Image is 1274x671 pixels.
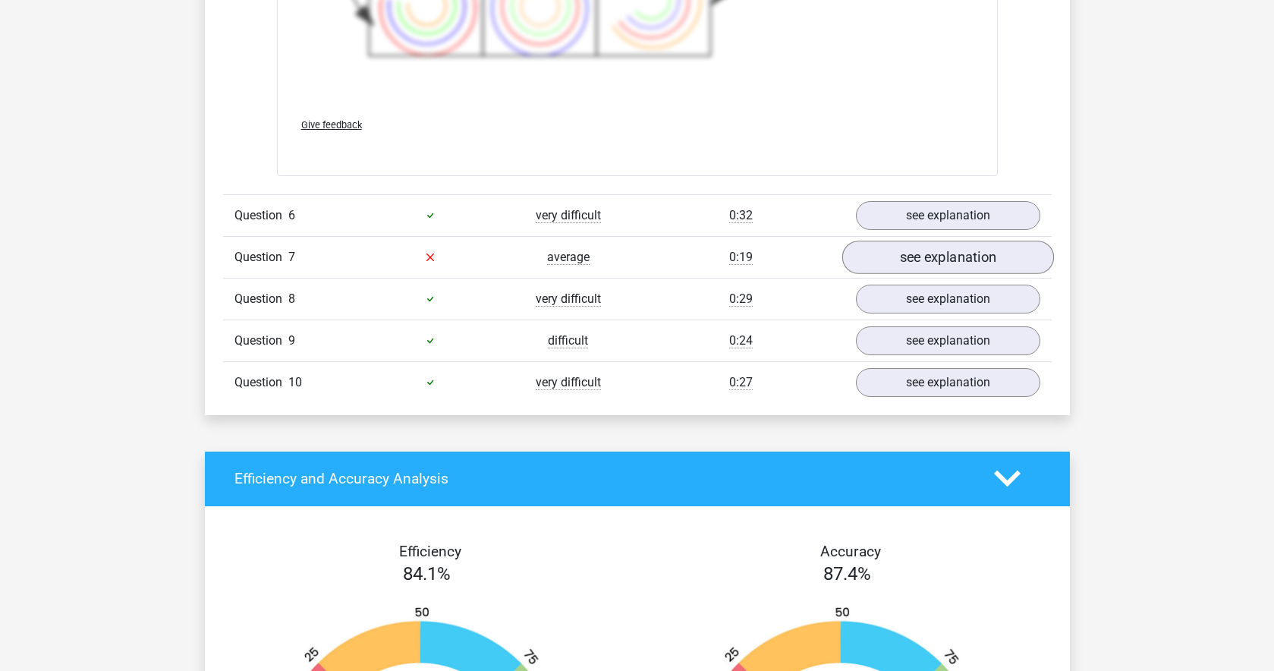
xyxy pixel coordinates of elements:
[234,248,288,266] span: Question
[548,333,588,348] span: difficult
[288,250,295,264] span: 7
[856,201,1040,230] a: see explanation
[841,241,1053,274] a: see explanation
[234,543,626,560] h4: Efficiency
[288,333,295,348] span: 9
[536,208,601,223] span: very difficult
[536,291,601,307] span: very difficult
[729,291,753,307] span: 0:29
[729,250,753,265] span: 0:19
[288,375,302,389] span: 10
[856,368,1040,397] a: see explanation
[234,332,288,350] span: Question
[403,563,451,584] span: 84.1%
[234,206,288,225] span: Question
[856,285,1040,313] a: see explanation
[234,373,288,392] span: Question
[856,326,1040,355] a: see explanation
[288,208,295,222] span: 6
[655,543,1046,560] h4: Accuracy
[288,291,295,306] span: 8
[729,333,753,348] span: 0:24
[536,375,601,390] span: very difficult
[234,470,971,487] h4: Efficiency and Accuracy Analysis
[729,208,753,223] span: 0:32
[729,375,753,390] span: 0:27
[823,563,871,584] span: 87.4%
[547,250,590,265] span: average
[234,290,288,308] span: Question
[301,119,362,131] span: Give feedback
